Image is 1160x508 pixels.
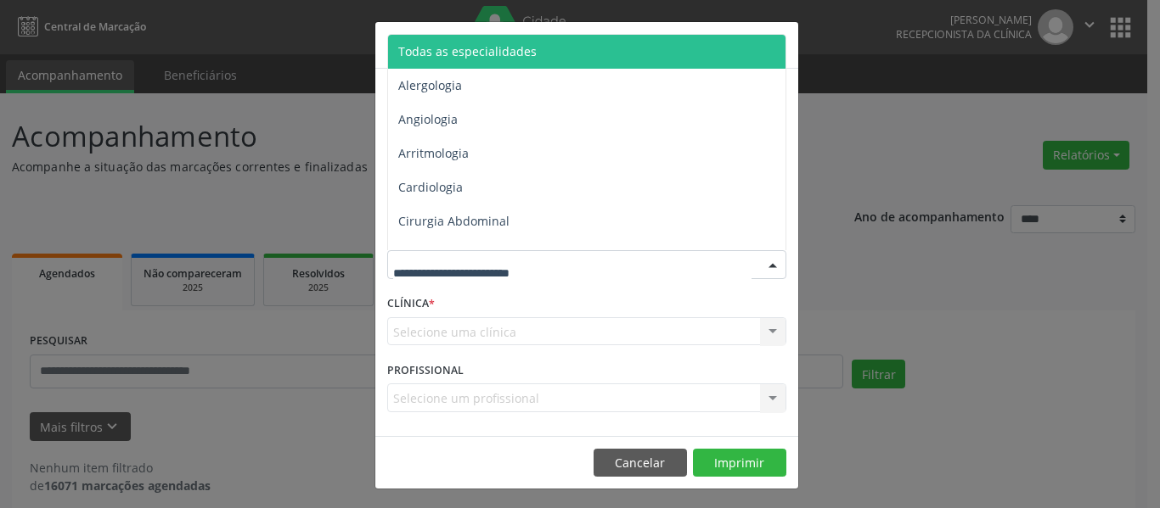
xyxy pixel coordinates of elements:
span: Cirurgia Abdominal [398,213,510,229]
label: PROFISSIONAL [387,357,464,383]
span: Alergologia [398,77,462,93]
h5: Relatório de agendamentos [387,34,582,56]
span: Angiologia [398,111,458,127]
button: Cancelar [594,449,687,477]
span: Cardiologia [398,179,463,195]
span: Cirurgia Bariatrica [398,247,503,263]
button: Close [764,22,798,64]
button: Imprimir [693,449,786,477]
label: CLÍNICA [387,291,435,317]
span: Arritmologia [398,145,469,161]
span: Todas as especialidades [398,43,537,59]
